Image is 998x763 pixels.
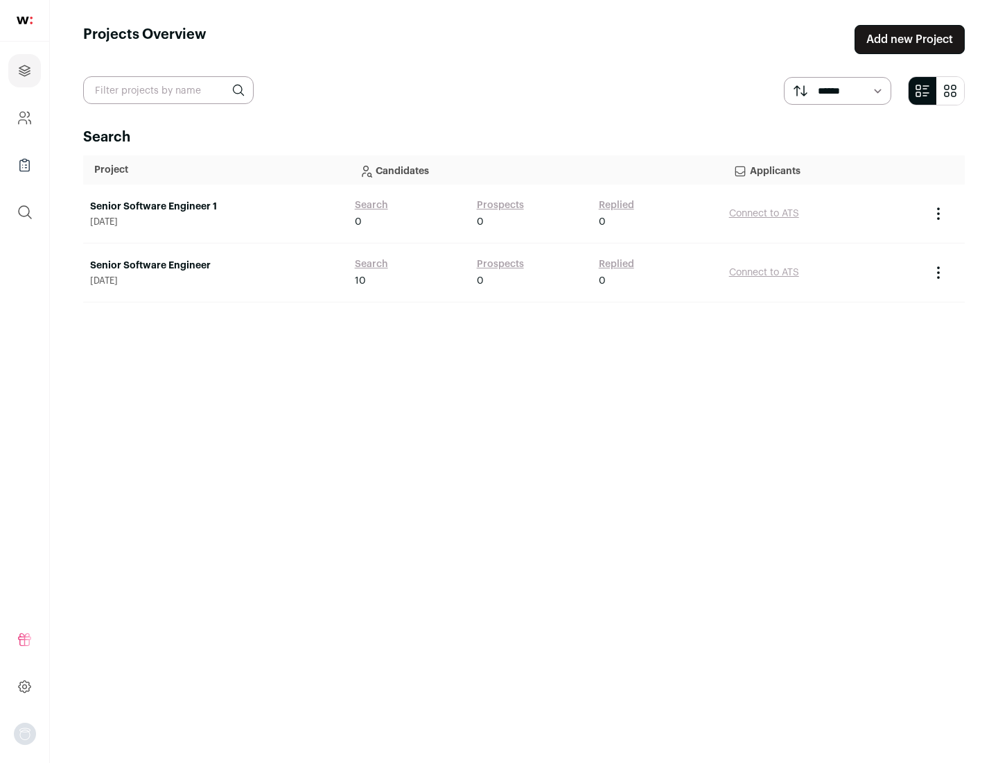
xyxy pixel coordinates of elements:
[90,275,341,286] span: [DATE]
[17,17,33,24] img: wellfound-shorthand-0d5821cbd27db2630d0214b213865d53afaa358527fdda9d0ea32b1df1b89c2c.svg
[8,101,41,135] a: Company and ATS Settings
[599,274,606,288] span: 0
[14,723,36,745] button: Open dropdown
[855,25,965,54] a: Add new Project
[930,205,947,222] button: Project Actions
[8,54,41,87] a: Projects
[8,148,41,182] a: Company Lists
[477,274,484,288] span: 0
[729,209,799,218] a: Connect to ATS
[355,274,366,288] span: 10
[729,268,799,277] a: Connect to ATS
[477,198,524,212] a: Prospects
[14,723,36,745] img: nopic.png
[355,198,388,212] a: Search
[355,257,388,271] a: Search
[477,215,484,229] span: 0
[930,264,947,281] button: Project Actions
[83,76,254,104] input: Filter projects by name
[90,259,341,273] a: Senior Software Engineer
[733,156,912,184] p: Applicants
[94,163,337,177] p: Project
[90,200,341,214] a: Senior Software Engineer 1
[599,257,634,271] a: Replied
[599,198,634,212] a: Replied
[83,128,965,147] h2: Search
[599,215,606,229] span: 0
[477,257,524,271] a: Prospects
[83,25,207,54] h1: Projects Overview
[355,215,362,229] span: 0
[90,216,341,228] span: [DATE]
[359,156,711,184] p: Candidates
